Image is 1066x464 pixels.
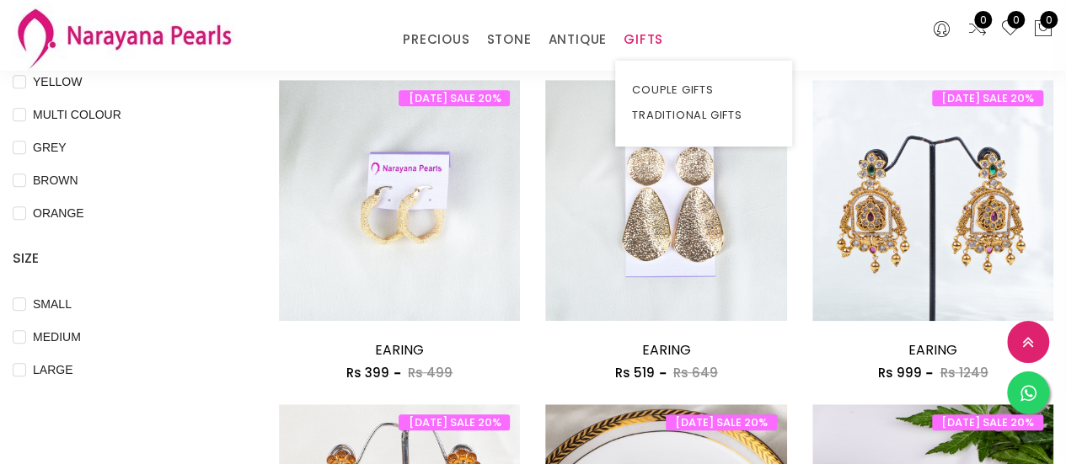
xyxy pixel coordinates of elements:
[375,340,424,360] a: EARING
[940,364,988,381] span: Rs 1249
[399,414,510,430] span: [DATE] SALE 20%
[13,248,228,269] h4: SIZE
[26,138,73,157] span: GREY
[548,27,607,52] a: ANTIQUE
[26,360,79,379] span: LARGE
[26,328,88,346] span: MEDIUM
[967,19,988,40] a: 0
[26,105,128,124] span: MULTI COLOUR
[624,27,663,52] a: GIFTS
[1007,11,1025,29] span: 0
[408,364,453,381] span: Rs 499
[642,340,691,360] a: EARING
[932,414,1043,430] span: [DATE] SALE 20%
[974,11,992,29] span: 0
[486,27,531,52] a: STONE
[26,72,88,91] span: YELLOW
[26,171,85,189] span: BROWN
[632,103,775,128] a: TRADITIONAL GIFTS
[877,364,921,381] span: Rs 999
[666,414,777,430] span: [DATE] SALE 20%
[403,27,469,52] a: PRECIOUS
[346,364,389,381] span: Rs 399
[908,340,957,360] a: EARING
[1033,19,1053,40] button: 0
[673,364,718,381] span: Rs 649
[26,295,78,313] span: SMALL
[1040,11,1058,29] span: 0
[399,90,510,106] span: [DATE] SALE 20%
[26,204,91,222] span: ORANGE
[1000,19,1020,40] a: 0
[615,364,655,381] span: Rs 519
[932,90,1043,106] span: [DATE] SALE 20%
[632,77,775,103] a: COUPLE GIFTS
